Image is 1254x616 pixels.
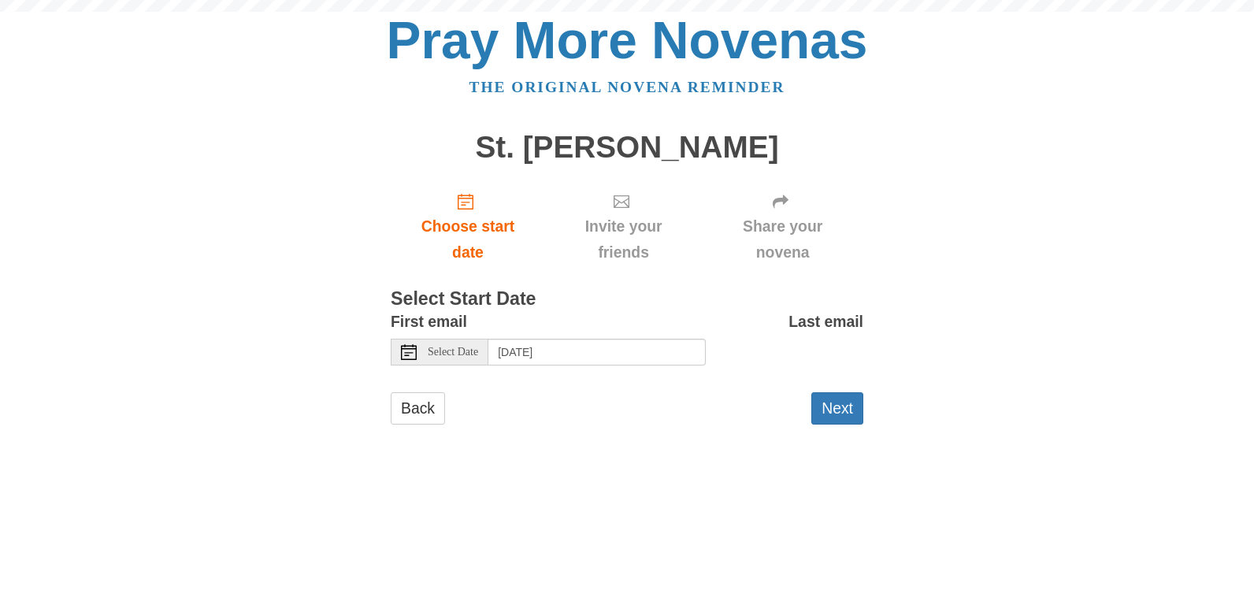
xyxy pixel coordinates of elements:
span: Invite your friends [561,213,686,265]
h3: Select Start Date [391,289,863,310]
span: Select Date [428,347,478,358]
a: Pray More Novenas [387,11,868,69]
h1: St. [PERSON_NAME] [391,131,863,165]
span: Share your novena [718,213,848,265]
button: Next [811,392,863,425]
div: Click "Next" to confirm your start date first. [545,180,702,273]
a: Back [391,392,445,425]
label: First email [391,309,467,335]
div: Click "Next" to confirm your start date first. [702,180,863,273]
span: Choose start date [406,213,529,265]
label: Last email [788,309,863,335]
a: Choose start date [391,180,545,273]
a: The original novena reminder [469,79,785,95]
